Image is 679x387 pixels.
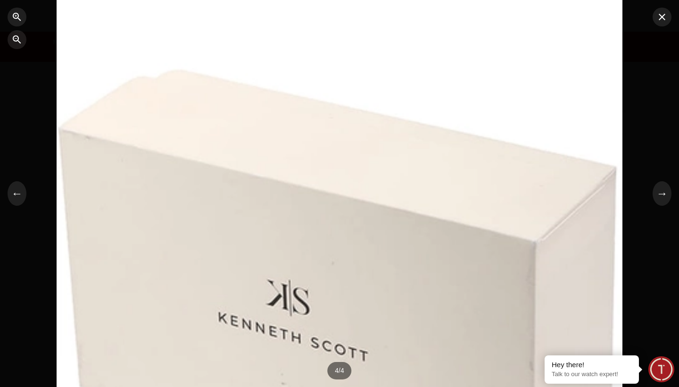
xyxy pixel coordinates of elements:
div: Hey there! [552,360,632,370]
button: → [653,181,671,206]
div: 4 / 4 [327,362,351,379]
p: Talk to our watch expert! [552,370,632,379]
div: Chat Widget [648,356,674,382]
button: ← [8,181,26,206]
